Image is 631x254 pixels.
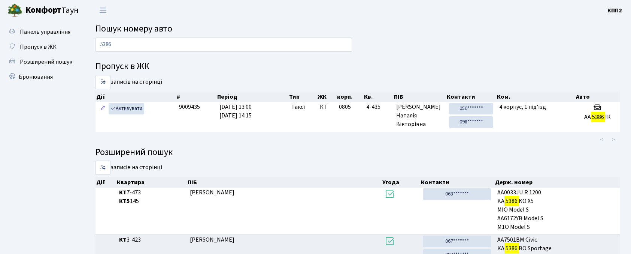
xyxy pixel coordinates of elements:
[95,38,352,52] input: Пошук
[393,92,446,102] th: ПІБ
[119,236,184,244] span: 3-423
[95,161,110,175] select: записів на сторінці
[179,103,200,111] span: 9009435
[4,39,79,54] a: Пропуск в ЖК
[499,103,546,111] span: 4 корпус, 1 під'їзд
[119,236,127,244] b: КТ
[4,54,79,69] a: Розширений пошук
[176,92,217,102] th: #
[219,103,252,120] span: [DATE] 13:00 [DATE] 14:15
[216,92,288,102] th: Період
[19,73,53,81] span: Бронювання
[190,236,234,244] span: [PERSON_NAME]
[497,188,617,231] span: АA0033JU R 1200 KA KO X5 MIO Model S AA6172YB Model S M1O Model S
[20,43,57,51] span: Пропуск в ЖК
[95,147,620,158] h4: Розширений пошук
[504,243,519,254] mark: 5386
[504,196,519,206] mark: 5386
[95,75,110,89] select: записів на сторінці
[4,69,79,84] a: Бронювання
[109,103,144,114] a: Активувати
[382,177,420,188] th: Угода
[20,58,72,66] span: Розширений пошук
[95,161,162,175] label: записів на сторінці
[95,92,176,102] th: Дії
[363,92,393,102] th: Кв.
[320,103,333,111] span: КТ
[119,197,130,205] b: КТ5
[187,177,382,188] th: ПІБ
[607,6,622,15] a: КПП2
[366,103,390,111] span: 4-435
[446,92,496,102] th: Контакти
[396,103,443,129] span: [PERSON_NAME] Наталія Вікторівна
[95,177,116,188] th: Дії
[339,103,351,111] span: 0805
[116,177,187,188] th: Квартира
[575,92,620,102] th: Авто
[591,112,605,122] mark: 5386
[7,3,22,18] img: logo.png
[420,177,494,188] th: Контакти
[578,114,617,121] h5: АА ІК
[288,92,317,102] th: Тип
[494,177,620,188] th: Держ. номер
[336,92,363,102] th: корп.
[317,92,336,102] th: ЖК
[20,28,70,36] span: Панель управління
[94,4,112,17] button: Переключити навігацію
[119,188,127,197] b: КТ
[4,24,79,39] a: Панель управління
[25,4,61,16] b: Комфорт
[291,103,305,111] span: Таксі
[119,188,184,206] span: 7-473 145
[95,75,162,89] label: записів на сторінці
[98,103,107,114] a: Редагувати
[25,4,79,17] span: Таун
[95,61,620,72] h4: Пропуск в ЖК
[190,188,234,197] span: [PERSON_NAME]
[95,22,172,35] span: Пошук номеру авто
[496,92,575,102] th: Ком.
